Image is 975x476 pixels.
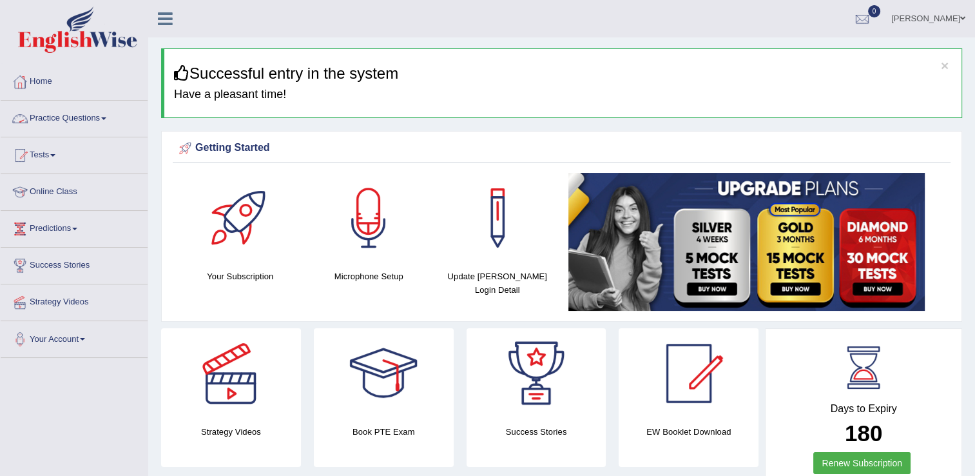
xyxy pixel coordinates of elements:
[1,248,148,280] a: Success Stories
[1,137,148,170] a: Tests
[161,425,301,439] h4: Strategy Videos
[1,211,148,243] a: Predictions
[1,174,148,206] a: Online Class
[311,270,427,283] h4: Microphone Setup
[619,425,758,439] h4: EW Booklet Download
[1,284,148,317] a: Strategy Videos
[868,5,881,17] span: 0
[314,425,454,439] h4: Book PTE Exam
[1,101,148,133] a: Practice Questions
[174,88,952,101] h4: Have a pleasant time!
[1,321,148,353] a: Your Account
[1,64,148,96] a: Home
[813,452,911,474] a: Renew Subscription
[174,65,952,82] h3: Successful entry in the system
[568,173,925,311] img: small5.jpg
[176,139,947,158] div: Getting Started
[439,270,555,297] h4: Update [PERSON_NAME] Login Detail
[845,421,882,446] b: 180
[780,403,947,415] h4: Days to Expiry
[182,270,298,283] h4: Your Subscription
[467,425,606,439] h4: Success Stories
[941,59,949,72] button: ×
